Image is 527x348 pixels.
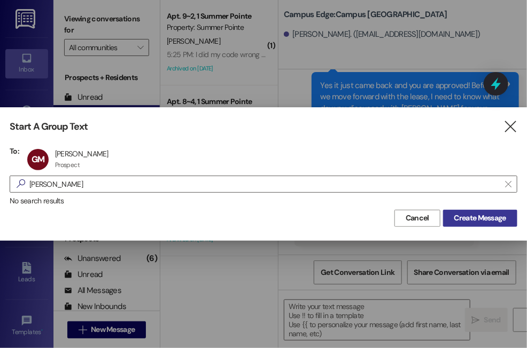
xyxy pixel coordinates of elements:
[10,195,517,207] div: No search results
[443,210,517,227] button: Create Message
[454,212,506,224] span: Create Message
[10,146,19,156] h3: To:
[505,180,511,188] i: 
[29,177,500,192] input: Search for any contact or apartment
[55,149,108,159] div: [PERSON_NAME]
[406,212,429,224] span: Cancel
[394,210,440,227] button: Cancel
[55,161,80,169] div: Prospect
[10,121,88,133] h3: Start A Group Text
[503,121,517,132] i: 
[12,178,29,189] i: 
[500,176,517,192] button: Clear text
[32,154,44,165] span: GM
